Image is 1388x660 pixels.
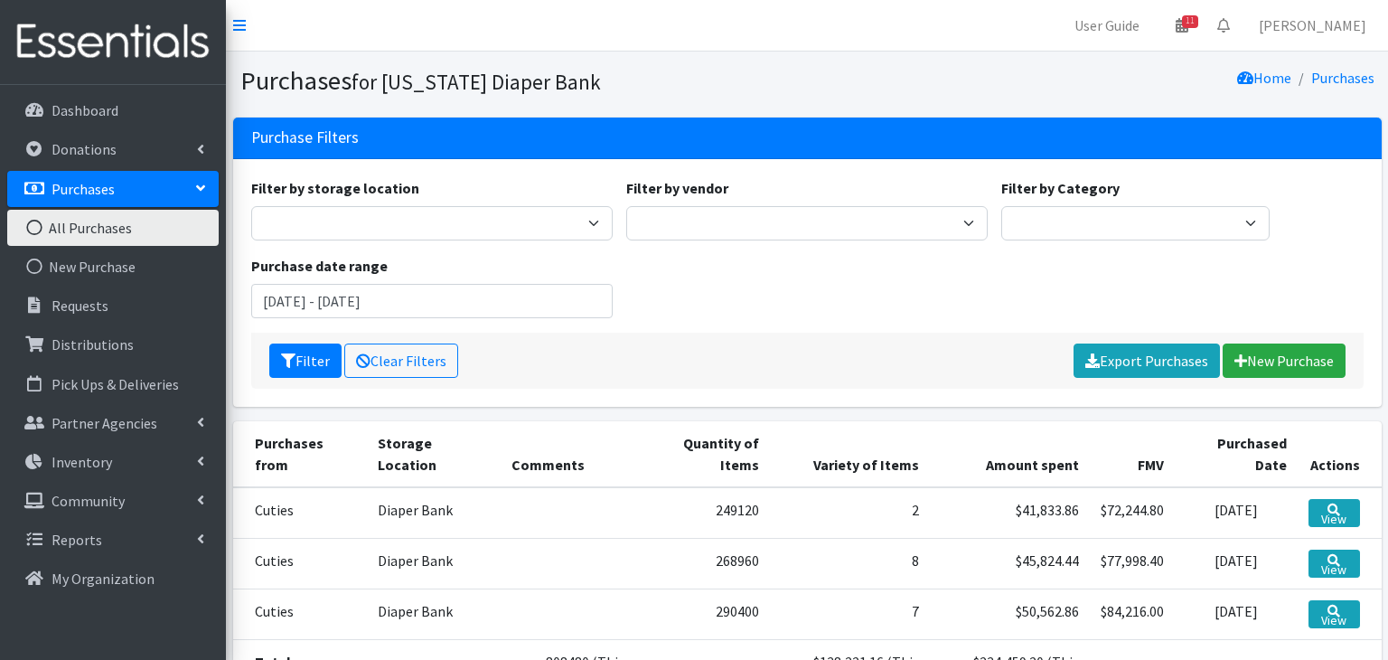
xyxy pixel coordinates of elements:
[1237,69,1291,87] a: Home
[7,249,219,285] a: New Purchase
[1090,589,1175,639] td: $84,216.00
[635,487,770,539] td: 249120
[52,375,179,393] p: Pick Ups & Deliveries
[7,561,219,597] a: My Organization
[367,589,500,639] td: Diaper Bank
[1090,421,1175,487] th: FMV
[501,421,635,487] th: Comments
[7,405,219,441] a: Partner Agencies
[930,538,1090,589] td: $45,824.44
[635,589,770,639] td: 290400
[1090,487,1175,539] td: $72,244.80
[770,487,930,539] td: 2
[1001,177,1120,199] label: Filter by Category
[1308,550,1360,578] a: View
[7,131,219,167] a: Donations
[7,326,219,363] a: Distributions
[1244,7,1381,43] a: [PERSON_NAME]
[930,589,1090,639] td: $50,562.86
[367,487,500,539] td: Diaper Bank
[635,421,770,487] th: Quantity of Items
[7,483,219,519] a: Community
[1175,538,1298,589] td: [DATE]
[344,344,458,378] a: Clear Filters
[1060,7,1154,43] a: User Guide
[251,255,388,277] label: Purchase date range
[626,177,728,199] label: Filter by vendor
[1175,421,1298,487] th: Purchased Date
[52,101,118,119] p: Dashboard
[251,128,359,147] h3: Purchase Filters
[7,366,219,402] a: Pick Ups & Deliveries
[251,284,613,318] input: January 1, 2011 - December 31, 2011
[1090,538,1175,589] td: $77,998.40
[269,344,342,378] button: Filter
[240,65,801,97] h1: Purchases
[1175,487,1298,539] td: [DATE]
[770,589,930,639] td: 7
[1308,499,1360,527] a: View
[233,487,368,539] td: Cuties
[1311,69,1374,87] a: Purchases
[1308,600,1360,628] a: View
[1175,589,1298,639] td: [DATE]
[233,421,368,487] th: Purchases from
[52,492,125,510] p: Community
[7,210,219,246] a: All Purchases
[930,487,1090,539] td: $41,833.86
[770,421,930,487] th: Variety of Items
[635,538,770,589] td: 268960
[52,453,112,471] p: Inventory
[52,180,115,198] p: Purchases
[251,177,419,199] label: Filter by storage location
[1223,344,1346,378] a: New Purchase
[52,570,155,588] p: My Organization
[52,335,134,354] p: Distributions
[52,140,117,158] p: Donations
[7,522,219,558] a: Reports
[52,414,157,432] p: Partner Agencies
[233,589,368,639] td: Cuties
[7,444,219,480] a: Inventory
[1298,421,1382,487] th: Actions
[7,171,219,207] a: Purchases
[1161,7,1203,43] a: 11
[7,12,219,72] img: HumanEssentials
[367,538,500,589] td: Diaper Bank
[352,69,601,95] small: for [US_STATE] Diaper Bank
[930,421,1090,487] th: Amount spent
[367,421,500,487] th: Storage Location
[52,297,108,315] p: Requests
[233,538,368,589] td: Cuties
[770,538,930,589] td: 8
[1074,344,1220,378] a: Export Purchases
[52,531,102,549] p: Reports
[1182,15,1198,28] span: 11
[7,92,219,128] a: Dashboard
[7,288,219,324] a: Requests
